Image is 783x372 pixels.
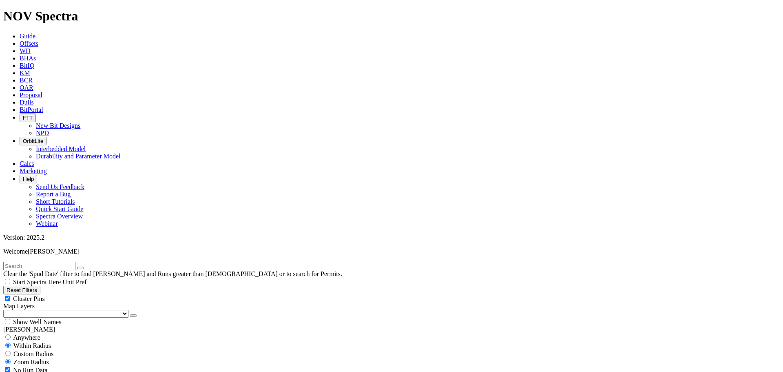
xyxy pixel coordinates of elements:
button: OrbitLite [20,137,46,145]
span: Zoom Radius [13,359,49,365]
a: BitIQ [20,62,34,69]
a: Send Us Feedback [36,183,84,190]
input: Start Spectra Here [5,279,10,284]
span: Anywhere [13,334,40,341]
a: BHAs [20,55,36,62]
a: New Bit Designs [36,122,80,129]
a: Spectra Overview [36,213,83,220]
div: Version: 2025.2 [3,234,780,241]
a: OAR [20,84,33,91]
a: NPD [36,129,49,136]
a: BCR [20,77,33,84]
a: Proposal [20,91,42,98]
a: KM [20,69,30,76]
span: [PERSON_NAME] [28,248,80,255]
span: Unit Pref [62,278,86,285]
a: Offsets [20,40,38,47]
button: FTT [20,114,36,122]
span: Help [23,176,34,182]
input: Search [3,262,75,270]
a: Dulls [20,99,34,106]
a: Quick Start Guide [36,205,83,212]
p: Welcome [3,248,780,255]
span: Clear the 'Spud Date' filter to find [PERSON_NAME] and Runs greater than [DEMOGRAPHIC_DATA] or to... [3,270,342,277]
a: Short Tutorials [36,198,75,205]
a: WD [20,47,31,54]
span: OrbitLite [23,138,43,144]
a: Marketing [20,167,47,174]
button: Reset Filters [3,286,40,294]
a: BitPortal [20,106,43,113]
a: Guide [20,33,35,40]
span: Show Well Names [13,319,61,325]
span: Within Radius [13,342,51,349]
div: [PERSON_NAME] [3,326,780,333]
a: Report a Bug [36,191,71,198]
span: Cluster Pins [13,295,45,302]
a: Interbedded Model [36,145,86,152]
a: Durability and Parameter Model [36,153,121,160]
button: Help [20,175,37,183]
a: Webinar [36,220,58,227]
span: Map Layers [3,303,35,310]
span: FTT [23,115,33,121]
h1: NOV Spectra [3,9,780,24]
a: Calcs [20,160,34,167]
span: Start Spectra Here [13,278,61,285]
span: Custom Radius [13,350,53,357]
